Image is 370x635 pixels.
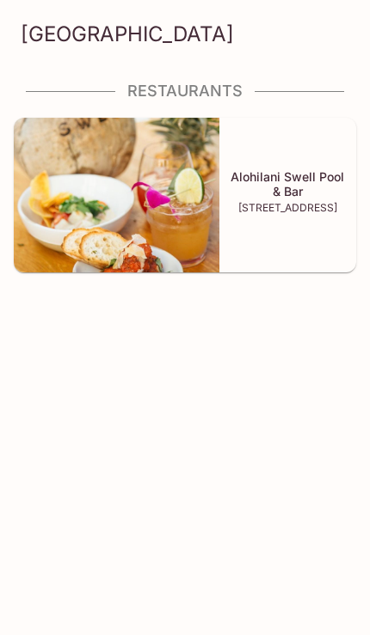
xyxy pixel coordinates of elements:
[226,202,349,214] p: [STREET_ADDRESS]
[21,21,349,47] h3: [GEOGRAPHIC_DATA]
[14,118,219,272] img: Alohilani Swell Pool & Bar
[14,82,356,101] h4: Restaurants
[226,169,349,198] h5: Alohilani Swell Pool & Bar
[14,118,356,293] a: Alohilani Swell Pool & BarAlohilani Swell Pool & Bar[STREET_ADDRESS]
